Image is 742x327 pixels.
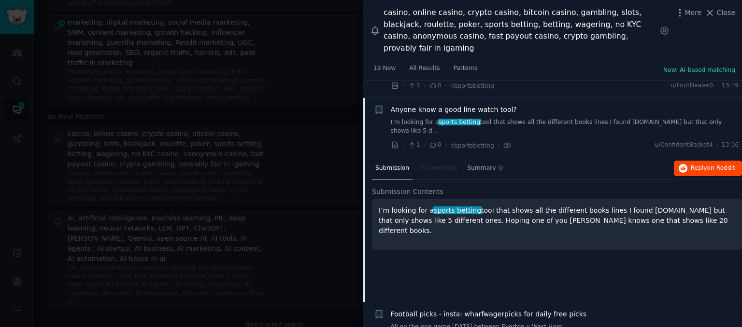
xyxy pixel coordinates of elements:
[429,141,441,150] span: 0
[424,81,426,91] span: ·
[717,8,735,18] span: Close
[685,8,702,18] span: More
[424,140,426,150] span: ·
[406,61,443,81] a: All Results
[402,140,404,150] span: ·
[705,8,735,18] button: Close
[498,140,499,150] span: ·
[445,81,447,91] span: ·
[375,164,409,173] span: Submission
[391,309,587,319] a: Football picks - insta: wharfwagerpicks for daily free picks
[372,187,443,197] span: Submission Contents
[409,64,440,73] span: All Results
[391,118,739,135] a: I’m looking for asports bettingtool that shows all the different books lines I found [DOMAIN_NAME...
[454,64,478,73] span: Patterns
[391,105,517,115] a: Anyone know a good line watch tool?
[408,141,420,150] span: 1
[450,82,494,89] span: r/sportsbetting
[671,82,713,90] span: u/FruitDealer0
[445,140,447,150] span: ·
[370,61,399,81] a: 19 New
[402,81,404,91] span: ·
[716,82,718,90] span: ·
[433,206,482,214] span: sports betting
[408,82,420,90] span: 1
[663,66,735,75] button: New: AI-based matching
[373,64,396,73] span: 19 New
[722,82,739,90] span: 13:19
[429,82,441,90] span: 0
[384,7,656,54] div: casino, online casino, crypto casino, bitcoin casino, gambling, slots, blackjack, roulette, poker...
[707,164,735,171] span: on Reddit
[716,141,718,150] span: ·
[675,8,702,18] button: More
[438,119,481,125] span: sports betting
[450,61,481,81] a: Patterns
[467,164,496,173] span: Summary
[691,164,735,173] span: Reply
[379,205,735,236] p: I’m looking for a tool that shows all the different books lines I found [DOMAIN_NAME] but that on...
[674,161,742,176] button: Replyon Reddit
[722,141,739,150] span: 13:16
[655,141,713,150] span: u/ConfidentBasket4
[450,142,494,149] span: r/sportsbetting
